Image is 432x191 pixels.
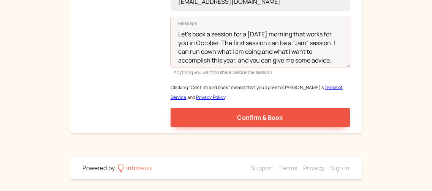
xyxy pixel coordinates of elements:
[118,163,153,173] a: introwise
[171,17,350,67] textarea: Message
[126,163,153,173] div: introwise
[303,164,324,172] a: Privacy
[250,164,273,172] a: Support
[279,164,297,172] a: Terms
[237,113,283,122] span: Confirm & Book
[171,84,343,100] a: Terms of Service
[330,164,350,172] a: Sign in
[171,108,350,127] button: Confirm & Book
[196,94,225,100] a: Privacy Policy
[171,84,343,100] small: Clicking "Confirm and book" means that you agree to [PERSON_NAME] ' s and .
[171,67,350,76] div: Anything you want to share before the session
[178,20,198,27] span: Message
[82,163,115,173] div: Powered by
